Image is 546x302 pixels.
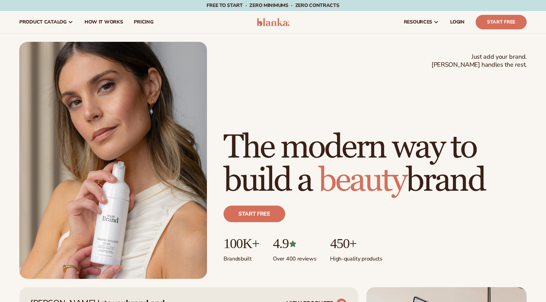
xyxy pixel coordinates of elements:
span: pricing [134,19,153,25]
a: product catalog [14,11,79,33]
a: Start Free [476,15,527,29]
span: Just add your brand. [PERSON_NAME] handles the rest. [431,53,527,69]
p: 4.9 [273,236,316,251]
a: resources [398,11,445,33]
span: product catalog [19,19,67,25]
a: pricing [128,11,159,33]
span: LOGIN [450,19,465,25]
p: Over 400 reviews [273,251,316,263]
p: Brands built [224,251,259,263]
p: 100K+ [224,236,259,251]
p: High-quality products [330,251,382,263]
h1: The modern way to build a brand [224,131,527,197]
p: 450+ [330,236,382,251]
span: How It Works [85,19,123,25]
span: resources [404,19,432,25]
a: How It Works [79,11,129,33]
img: Female holding tanning mousse. [19,42,207,279]
a: LOGIN [445,11,470,33]
span: Free to start · ZERO minimums · ZERO contracts [207,2,339,9]
a: Start free [224,206,285,222]
img: logo [257,18,289,26]
span: beauty [318,160,406,201]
